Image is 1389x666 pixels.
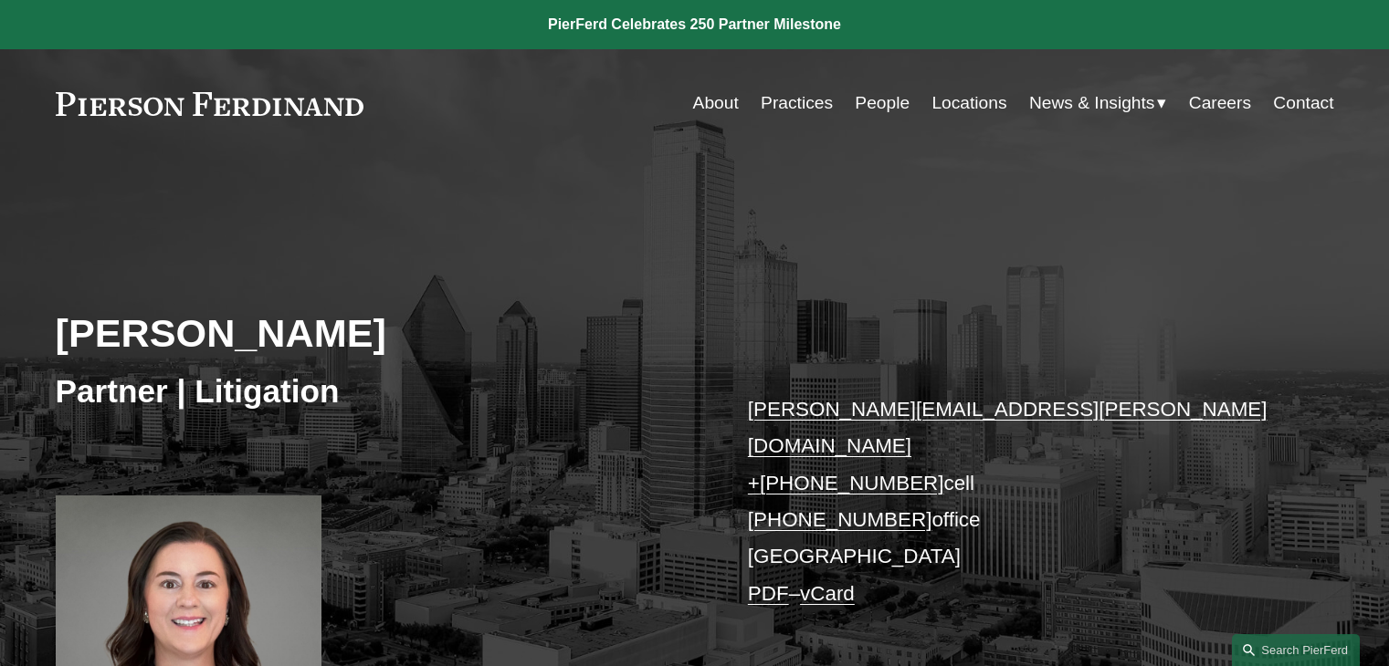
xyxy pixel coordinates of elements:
h2: [PERSON_NAME] [56,309,695,357]
a: About [693,86,739,120]
a: Practices [761,86,833,120]
h3: Partner | Litigation [56,371,695,411]
span: News & Insights [1029,88,1155,120]
a: [PHONE_NUMBER] [760,472,944,494]
a: Locations [931,86,1006,120]
a: Search this site [1232,634,1360,666]
a: People [855,86,910,120]
a: Contact [1273,86,1333,120]
a: [PHONE_NUMBER] [748,508,932,531]
p: cell office [GEOGRAPHIC_DATA] – [748,391,1280,612]
a: [PERSON_NAME][EMAIL_ADDRESS][PERSON_NAME][DOMAIN_NAME] [748,398,1268,457]
a: PDF [748,582,789,605]
a: vCard [800,582,855,605]
a: folder dropdown [1029,86,1167,120]
a: + [748,472,760,494]
a: Careers [1189,86,1251,120]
